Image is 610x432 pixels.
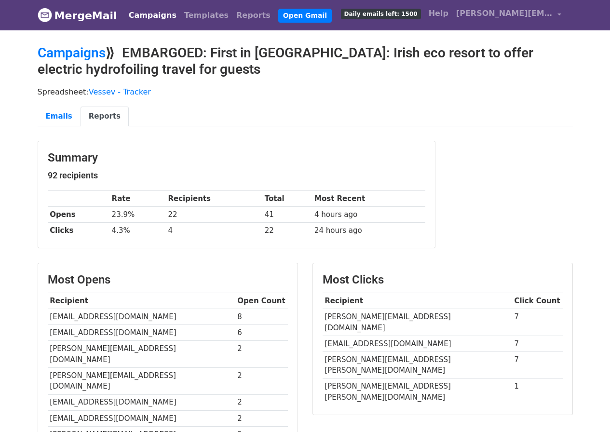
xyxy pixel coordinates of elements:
[512,378,563,405] td: 1
[48,325,235,341] td: [EMAIL_ADDRESS][DOMAIN_NAME]
[512,351,563,378] td: 7
[452,4,565,27] a: [PERSON_NAME][EMAIL_ADDRESS][DOMAIN_NAME]
[109,207,166,223] td: 23.9%
[512,293,563,309] th: Click Count
[38,45,106,61] a: Campaigns
[235,410,288,426] td: 2
[235,394,288,410] td: 2
[456,8,553,19] span: [PERSON_NAME][EMAIL_ADDRESS][DOMAIN_NAME]
[312,223,425,239] td: 24 hours ago
[262,207,312,223] td: 41
[235,293,288,309] th: Open Count
[235,325,288,341] td: 6
[278,9,332,23] a: Open Gmail
[48,273,288,287] h3: Most Opens
[48,368,235,395] td: [PERSON_NAME][EMAIL_ADDRESS][DOMAIN_NAME]
[109,223,166,239] td: 4.3%
[48,394,235,410] td: [EMAIL_ADDRESS][DOMAIN_NAME]
[312,191,425,207] th: Most Recent
[341,9,421,19] span: Daily emails left: 1500
[38,87,573,97] p: Spreadsheet:
[262,223,312,239] td: 22
[323,273,563,287] h3: Most Clicks
[48,170,425,181] h5: 92 recipients
[235,368,288,395] td: 2
[262,191,312,207] th: Total
[323,336,512,351] td: [EMAIL_ADDRESS][DOMAIN_NAME]
[48,309,235,325] td: [EMAIL_ADDRESS][DOMAIN_NAME]
[512,336,563,351] td: 7
[48,293,235,309] th: Recipient
[38,45,573,77] h2: ⟫ EMBARGOED: First in [GEOGRAPHIC_DATA]: Irish eco resort to offer electric hydrofoiling travel f...
[48,207,109,223] th: Opens
[512,309,563,336] td: 7
[38,107,81,126] a: Emails
[235,309,288,325] td: 8
[425,4,452,23] a: Help
[109,191,166,207] th: Rate
[232,6,274,25] a: Reports
[323,293,512,309] th: Recipient
[166,191,262,207] th: Recipients
[48,223,109,239] th: Clicks
[323,378,512,405] td: [PERSON_NAME][EMAIL_ADDRESS][PERSON_NAME][DOMAIN_NAME]
[323,351,512,378] td: [PERSON_NAME][EMAIL_ADDRESS][PERSON_NAME][DOMAIN_NAME]
[38,8,52,22] img: MergeMail logo
[48,151,425,165] h3: Summary
[180,6,232,25] a: Templates
[89,87,151,96] a: Vessev - Tracker
[81,107,129,126] a: Reports
[166,223,262,239] td: 4
[235,341,288,368] td: 2
[337,4,425,23] a: Daily emails left: 1500
[125,6,180,25] a: Campaigns
[312,207,425,223] td: 4 hours ago
[48,341,235,368] td: [PERSON_NAME][EMAIL_ADDRESS][DOMAIN_NAME]
[323,309,512,336] td: [PERSON_NAME][EMAIL_ADDRESS][DOMAIN_NAME]
[166,207,262,223] td: 22
[38,5,117,26] a: MergeMail
[48,410,235,426] td: [EMAIL_ADDRESS][DOMAIN_NAME]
